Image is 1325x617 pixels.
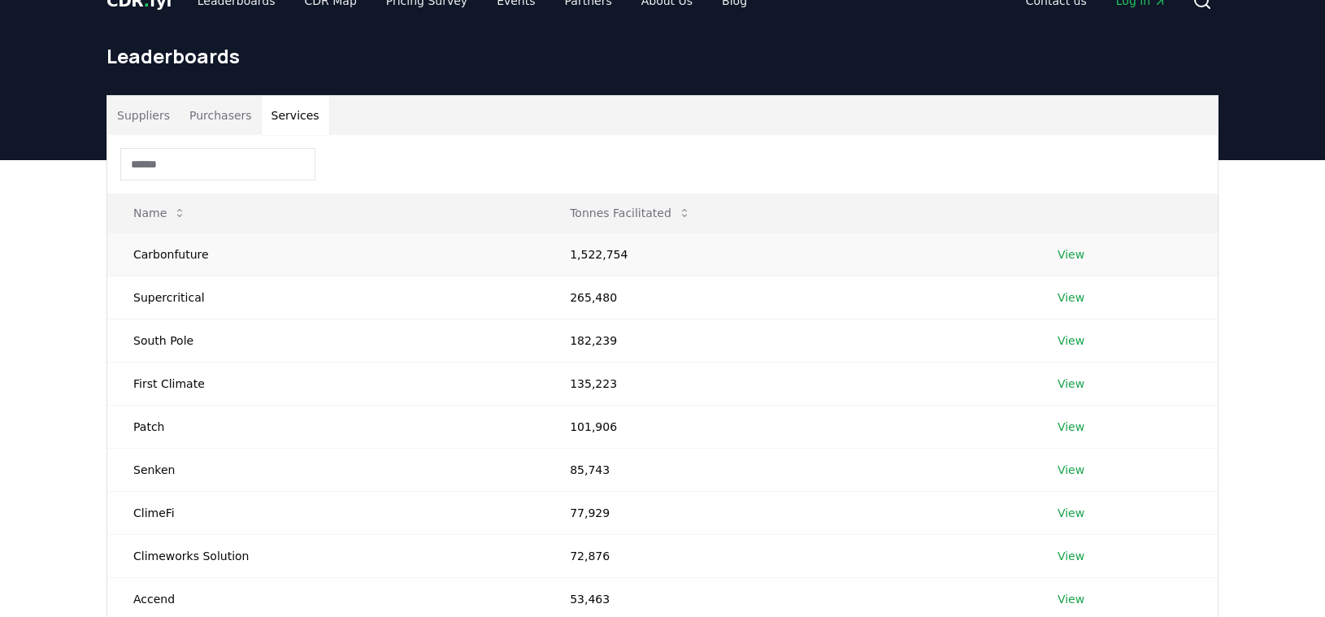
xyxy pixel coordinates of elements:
a: View [1058,548,1084,564]
td: 1,522,754 [544,232,1032,276]
td: ClimeFi [107,491,544,534]
td: 101,906 [544,405,1032,448]
td: Climeworks Solution [107,534,544,577]
button: Suppliers [107,96,180,135]
td: 265,480 [544,276,1032,319]
td: 72,876 [544,534,1032,577]
button: Tonnes Facilitated [557,197,704,229]
a: View [1058,376,1084,392]
td: 182,239 [544,319,1032,362]
a: View [1058,246,1084,263]
td: South Pole [107,319,544,362]
td: Patch [107,405,544,448]
td: First Climate [107,362,544,405]
td: 85,743 [544,448,1032,491]
td: Senken [107,448,544,491]
td: 77,929 [544,491,1032,534]
a: View [1058,332,1084,349]
button: Services [262,96,329,135]
button: Purchasers [180,96,262,135]
a: View [1058,591,1084,607]
h1: Leaderboards [106,43,1219,69]
td: Supercritical [107,276,544,319]
a: View [1058,289,1084,306]
button: Name [120,197,199,229]
a: View [1058,419,1084,435]
a: View [1058,505,1084,521]
a: View [1058,462,1084,478]
td: Carbonfuture [107,232,544,276]
td: 135,223 [544,362,1032,405]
